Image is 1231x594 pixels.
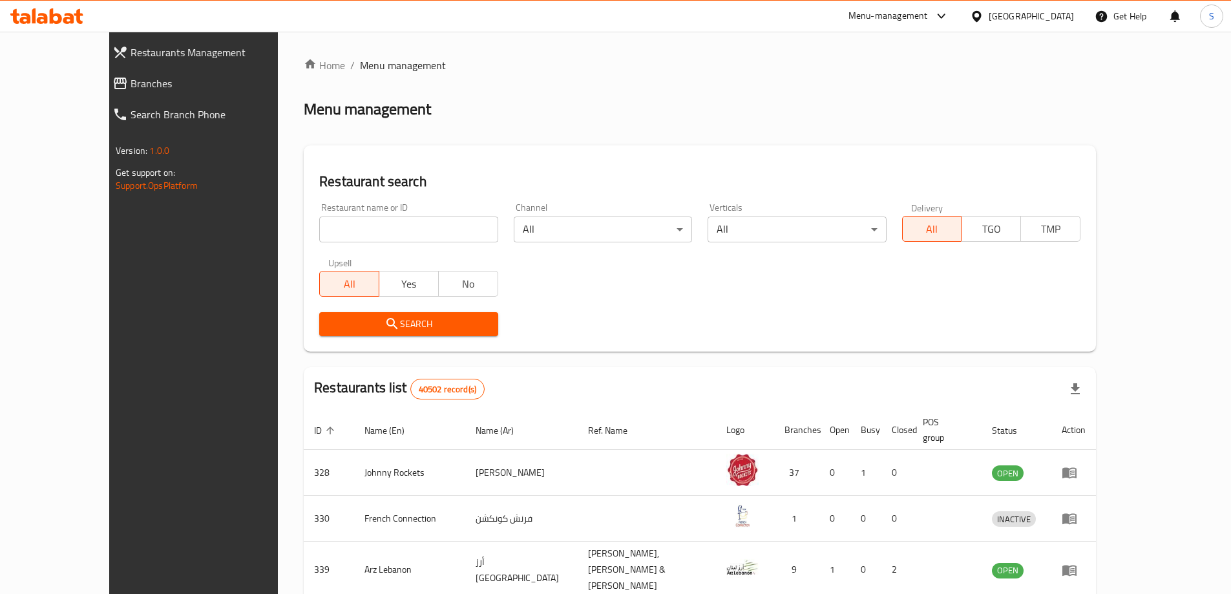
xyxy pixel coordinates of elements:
a: Restaurants Management [102,37,315,68]
th: Branches [774,410,819,450]
td: 37 [774,450,819,496]
label: Delivery [911,203,943,212]
span: S [1209,9,1214,23]
a: Home [304,58,345,73]
div: Menu-management [848,8,928,24]
div: OPEN [992,465,1024,481]
button: No [438,271,498,297]
span: Search Branch Phone [131,107,304,122]
button: Search [319,312,498,336]
span: 40502 record(s) [411,383,484,396]
div: [GEOGRAPHIC_DATA] [989,9,1074,23]
li: / [350,58,355,73]
span: TMP [1026,220,1075,239]
span: All [908,220,957,239]
span: Version: [116,142,147,159]
span: OPEN [992,563,1024,578]
span: Name (En) [364,423,421,438]
a: Search Branch Phone [102,99,315,130]
span: Restaurants Management [131,45,304,60]
td: French Connection [354,496,465,542]
th: Closed [881,410,912,450]
div: Menu [1062,465,1086,480]
div: Menu [1062,511,1086,526]
div: All [708,217,886,242]
span: Get support on: [116,164,175,181]
td: [PERSON_NAME] [465,450,578,496]
td: 1 [774,496,819,542]
span: Search [330,316,487,332]
th: Busy [850,410,881,450]
span: TGO [967,220,1016,239]
a: Branches [102,68,315,99]
span: Menu management [360,58,446,73]
div: Export file [1060,374,1091,405]
div: All [514,217,692,242]
img: French Connection [726,500,759,532]
input: Search for restaurant name or ID.. [319,217,498,242]
td: 1 [850,450,881,496]
span: Name (Ar) [476,423,531,438]
a: Support.OpsPlatform [116,177,198,194]
span: 1.0.0 [149,142,169,159]
div: Menu [1062,562,1086,578]
div: Total records count [410,379,485,399]
th: Action [1051,410,1096,450]
td: فرنش كونكشن [465,496,578,542]
button: Yes [379,271,439,297]
th: Open [819,410,850,450]
button: TGO [961,216,1021,242]
span: All [325,275,374,293]
td: 0 [881,450,912,496]
nav: breadcrumb [304,58,1096,73]
h2: Menu management [304,99,431,120]
td: 330 [304,496,354,542]
div: INACTIVE [992,511,1036,527]
span: Branches [131,76,304,91]
span: POS group [923,414,966,445]
span: Ref. Name [588,423,644,438]
img: Johnny Rockets [726,454,759,486]
td: 0 [850,496,881,542]
button: All [902,216,962,242]
img: Arz Lebanon [726,551,759,584]
span: No [444,275,493,293]
td: 0 [819,496,850,542]
span: Yes [384,275,434,293]
button: All [319,271,379,297]
td: 0 [881,496,912,542]
span: INACTIVE [992,512,1036,527]
td: Johnny Rockets [354,450,465,496]
h2: Restaurant search [319,172,1080,191]
td: 328 [304,450,354,496]
td: 0 [819,450,850,496]
span: ID [314,423,339,438]
button: TMP [1020,216,1080,242]
th: Logo [716,410,774,450]
span: OPEN [992,466,1024,481]
span: Status [992,423,1034,438]
h2: Restaurants list [314,378,485,399]
label: Upsell [328,258,352,267]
